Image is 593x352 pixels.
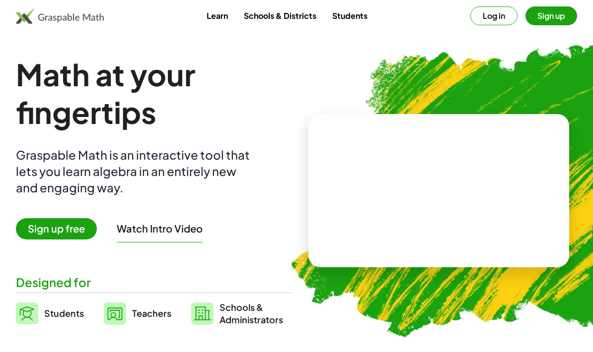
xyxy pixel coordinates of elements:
span: Schools & Administrators [220,301,283,326]
a: Learn [199,6,236,25]
h1: Math at your fingertips [16,56,293,131]
a: Students [324,6,375,25]
span: Teachers [132,307,171,319]
a: Schools &Administrators [191,301,283,326]
span: Students [44,307,84,319]
a: Students [16,301,84,326]
img: svg%3e [191,302,214,325]
video: What is this? This is dynamic math notation. Dynamic math notation plays a central role in how Gr... [365,153,514,228]
div: Graspable Math is an interactive tool that lets you learn algebra in an entirely new and engaging... [16,147,254,196]
a: Teachers [104,301,171,326]
img: svg%3e [16,302,38,324]
button: Watch Intro Video [117,222,203,235]
div: Designed for [16,274,293,291]
button: Sign up [525,6,577,25]
img: svg%3e [104,302,126,325]
span: Sign up free [16,218,97,239]
a: Schools & Districts [236,6,324,25]
button: Log in [470,6,518,25]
